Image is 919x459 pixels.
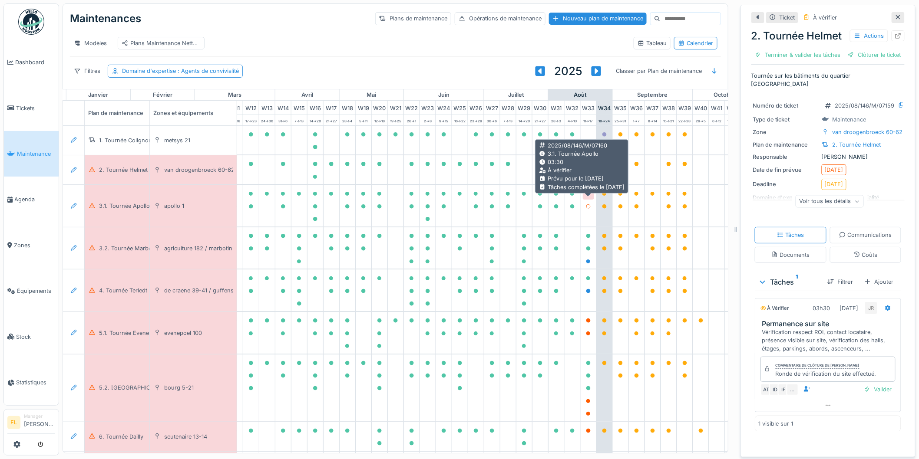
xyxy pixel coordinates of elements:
div: W 14 [275,101,291,114]
div: Plans de maintenance [375,12,451,25]
div: W 33 [581,101,596,114]
div: 2. Tournée Helmet [751,28,905,44]
div: 9 -> 15 [436,115,452,125]
a: Équipements [4,268,59,314]
div: W 35 [613,101,628,114]
div: scutenaire 13-14 [164,433,207,441]
div: W 18 [340,101,355,114]
div: septembre [613,89,693,101]
div: Zones et équipements [150,101,237,125]
div: 14 -> 20 [307,115,323,125]
div: evenepoel 100 [164,329,202,337]
div: 12 -> 18 [372,115,387,125]
div: Tâches complétées le [DATE] [539,183,625,191]
div: Maintenance [833,115,866,124]
sup: 1 [796,277,798,287]
div: W 17 [324,101,339,114]
div: W 39 [677,101,693,114]
a: Maintenance [4,131,59,177]
div: van droogenbroeck 60-62 / helmet 339 [164,166,270,174]
span: Statistiques [16,378,55,387]
div: 19 -> 25 [388,115,403,125]
div: 23 -> 29 [468,115,484,125]
div: Plans Maintenance Nettoyage [122,39,201,47]
div: W 13 [259,101,275,114]
div: W 30 [532,101,548,114]
div: W 41 [709,101,725,114]
div: Tableau [638,39,667,47]
div: Ronde de vérification du site effectué. [776,370,876,378]
div: Calendrier [678,39,714,47]
div: 1 -> 7 [629,115,645,125]
h3: Permanence sur site [762,320,897,328]
div: JR [865,302,877,314]
a: Zones [4,223,59,268]
div: 22 -> 28 [677,115,693,125]
div: juillet [484,89,548,101]
a: Stock [4,314,59,359]
div: IF [778,384,790,396]
div: W 40 [693,101,709,114]
div: 4. Tournée Terledt [99,286,147,295]
a: Agenda [4,177,59,222]
div: août [549,89,612,101]
div: 03:30 [539,158,625,166]
div: mai [340,89,403,101]
div: 28 -> 3 [549,115,564,125]
div: Nouveau plan de maintenance [549,13,647,24]
div: W 15 [291,101,307,114]
div: À vérifier [760,305,789,312]
div: 1 visible sur 1 [759,420,793,428]
div: Vérification respect ROI, contact locataire, présence visible sur site, vérification des halls, é... [762,328,897,353]
div: W 42 [725,101,741,114]
a: Dashboard [4,39,59,85]
li: [PERSON_NAME] [24,413,55,432]
div: W 31 [549,101,564,114]
div: Plan de maintenance [753,141,818,149]
div: Modèles [70,37,111,49]
div: 2025/08/146/M/07160 [539,141,625,150]
span: Agenda [14,195,55,203]
div: [PERSON_NAME] [753,153,903,161]
div: W 25 [452,101,468,114]
div: W 28 [500,101,516,114]
div: W 32 [565,101,580,114]
div: [DATE] [840,304,859,312]
div: W 26 [468,101,484,114]
div: Documents [771,251,810,259]
div: W 21 [388,101,403,114]
div: 25 -> 31 [613,115,628,125]
div: Ticket [780,13,795,22]
div: 24 -> 30 [259,115,275,125]
div: 17 -> 23 [243,115,259,125]
div: Terminer & valider les tâches [751,49,844,61]
div: 14 -> 20 [516,115,532,125]
div: W 24 [436,101,452,114]
div: agriculture 182 / marbotin 18-26 [164,244,249,252]
div: 18 -> 24 [597,115,612,125]
div: 4 -> 10 [565,115,580,125]
div: Prévu pour le [DATE] [539,174,625,183]
span: Maintenance [17,150,55,158]
div: 6 -> 12 [709,115,725,125]
li: FL [7,416,20,429]
div: W 12 [243,101,259,114]
div: 21 -> 27 [324,115,339,125]
div: Maintenances [70,7,141,30]
span: Zones [14,241,55,249]
div: Ajouter [860,275,898,288]
div: 7 -> 13 [291,115,307,125]
span: : Agents de convivialité [176,68,239,74]
div: Domaine d'expertise [122,67,239,75]
div: Communications [839,231,892,239]
div: avril [275,89,339,101]
div: [DATE] [825,180,843,188]
div: 26 -> 1 [404,115,420,125]
div: Numéro de ticket [753,102,818,110]
div: 2. Tournée Helmet [833,141,881,149]
div: Commentaire de clôture de [PERSON_NAME] [776,363,859,369]
div: 5.1. Tournée Evenepoel [99,329,160,337]
div: … [787,384,799,396]
div: Valider [860,384,896,395]
div: 5 -> 11 [356,115,371,125]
